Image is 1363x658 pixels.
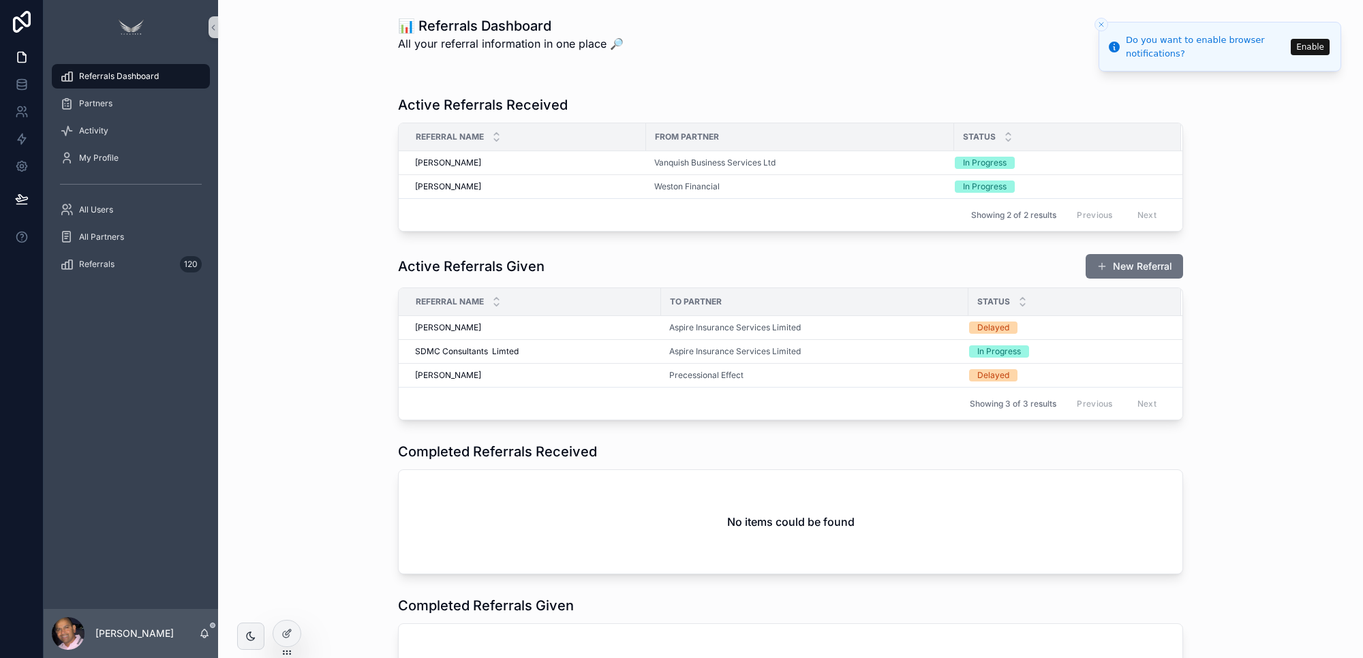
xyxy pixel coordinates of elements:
[654,157,946,168] a: Vanquish Business Services Ltd
[415,181,481,192] span: [PERSON_NAME]
[654,157,776,168] a: Vanquish Business Services Ltd
[79,71,159,82] span: Referrals Dashboard
[670,296,722,307] span: To Partner
[398,442,597,461] h1: Completed Referrals Received
[669,322,960,333] a: Aspire Insurance Services Limited
[415,346,519,357] span: SDMC Consultants Limted
[654,181,946,192] a: Weston Financial
[52,146,210,170] a: My Profile
[963,131,996,142] span: Status
[79,125,108,136] span: Activity
[669,322,801,333] a: Aspire Insurance Services Limited
[52,119,210,143] a: Activity
[415,181,638,192] a: [PERSON_NAME]
[398,257,545,276] h1: Active Referrals Given
[180,256,202,272] div: 120
[398,95,568,114] h1: Active Referrals Received
[1126,33,1287,60] div: Do you want to enable browser notifications?
[415,370,653,381] a: [PERSON_NAME]
[52,91,210,116] a: Partners
[415,157,638,168] a: [PERSON_NAME]
[1291,39,1330,55] button: Enable
[1094,18,1108,31] button: Close toast
[415,322,653,333] a: [PERSON_NAME]
[415,157,481,168] span: [PERSON_NAME]
[654,181,720,192] a: Weston Financial
[415,346,653,357] a: SDMC Consultants Limted
[655,131,719,142] span: From Partner
[969,345,1165,358] a: In Progress
[398,596,574,615] h1: Completed Referrals Given
[969,369,1165,381] a: Delayed
[669,370,744,381] a: Precessional Effect
[977,296,1010,307] span: Status
[415,370,481,381] span: [PERSON_NAME]
[977,345,1021,358] div: In Progress
[669,370,960,381] a: Precessional Effect
[79,204,113,215] span: All Users
[79,259,114,270] span: Referrals
[44,54,218,294] div: scrollable content
[416,131,484,142] span: Referral Name
[79,153,119,163] span: My Profile
[114,16,147,38] img: App logo
[52,225,210,249] a: All Partners
[727,514,855,530] h2: No items could be found
[79,98,112,109] span: Partners
[95,627,174,640] p: [PERSON_NAME]
[955,157,1165,169] a: In Progress
[669,346,960,357] a: Aspire Insurance Services Limited
[969,322,1165,334] a: Delayed
[79,232,124,242] span: All Partners
[416,296,484,307] span: Referral Name
[398,35,624,52] span: All your referral information in one place 🔎
[52,198,210,222] a: All Users
[669,346,801,357] a: Aspire Insurance Services Limited
[1086,254,1183,279] button: New Referral
[955,181,1165,193] a: In Progress
[415,322,481,333] span: [PERSON_NAME]
[970,398,1056,409] span: Showing 3 of 3 results
[398,16,624,35] h1: 📊 Referrals Dashboard
[52,64,210,89] a: Referrals Dashboard
[977,322,1009,334] div: Delayed
[963,181,1007,193] div: In Progress
[977,369,1009,381] div: Delayed
[971,210,1056,221] span: Showing 2 of 2 results
[52,252,210,277] a: Referrals120
[963,157,1007,169] div: In Progress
